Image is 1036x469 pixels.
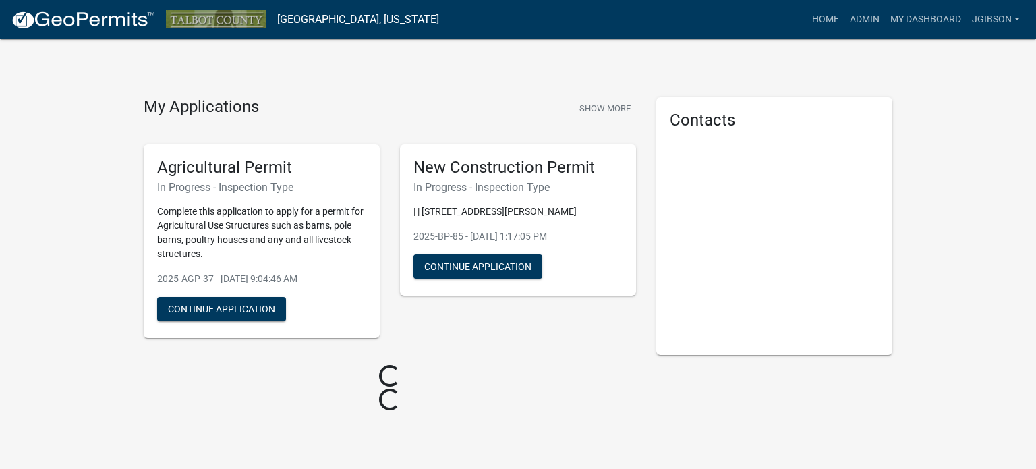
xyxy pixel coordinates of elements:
p: 2025-BP-85 - [DATE] 1:17:05 PM [413,229,623,244]
h6: In Progress - Inspection Type [413,181,623,194]
button: Continue Application [157,297,286,321]
h5: New Construction Permit [413,158,623,177]
button: Show More [574,97,636,119]
a: My Dashboard [885,7,967,32]
p: 2025-AGP-37 - [DATE] 9:04:46 AM [157,272,366,286]
a: Admin [844,7,885,32]
a: [GEOGRAPHIC_DATA], [US_STATE] [277,8,439,31]
h5: Contacts [670,111,879,130]
p: Complete this application to apply for a permit for Agricultural Use Structures such as barns, po... [157,204,366,261]
h6: In Progress - Inspection Type [157,181,366,194]
img: Talbot County, Georgia [166,10,266,28]
p: | | [STREET_ADDRESS][PERSON_NAME] [413,204,623,219]
a: Home [807,7,844,32]
h5: Agricultural Permit [157,158,366,177]
h4: My Applications [144,97,259,117]
a: jgibson [967,7,1025,32]
button: Continue Application [413,254,542,279]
